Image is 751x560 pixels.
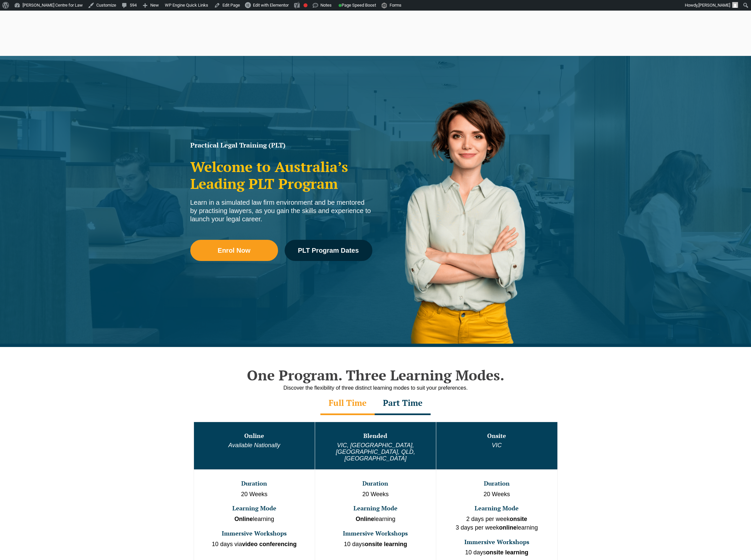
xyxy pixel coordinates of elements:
[316,530,435,537] h3: Immersive Workshops
[190,142,372,149] h1: Practical Legal Training (PLT)
[242,541,297,547] strong: video conferencing
[316,480,435,487] h3: Duration
[234,516,253,522] strong: Online
[437,505,556,512] h3: Learning Mode
[375,392,431,415] div: Part Time
[298,247,359,254] span: PLT Program Dates
[190,240,278,261] a: Enrol Now
[316,505,435,512] h3: Learning Mode
[437,515,556,532] p: 2 days per week 3 days per week learning
[437,433,556,439] h3: Onsite
[190,158,372,192] h2: Welcome to Australia’s Leading PLT Program
[195,433,314,439] h3: Online
[336,442,415,462] em: VIC, [GEOGRAPHIC_DATA], [GEOGRAPHIC_DATA], QLD, [GEOGRAPHIC_DATA]
[437,548,556,557] p: 10 days
[195,505,314,512] h3: Learning Mode
[195,480,314,487] h3: Duration
[437,490,556,499] p: 20 Weeks
[253,3,289,8] span: Edit with Elementor
[316,490,435,499] p: 20 Weeks
[316,433,435,439] h3: Blended
[492,442,502,449] em: VIC
[365,541,407,547] strong: onsite learning
[316,515,435,524] p: learning
[285,240,372,261] a: PLT Program Dates
[316,540,435,549] p: 10 days
[437,539,556,545] h3: Immersive Workshops
[195,515,314,524] p: learning
[187,384,564,392] div: Discover the flexibility of three distinct learning modes to suit your preferences.
[195,490,314,499] p: 20 Weeks
[698,3,730,8] span: [PERSON_NAME]
[486,549,528,556] strong: onsite learning
[320,392,375,415] div: Full Time
[218,247,251,254] span: Enrol Now
[510,516,527,522] strong: onsite
[187,367,564,383] h2: One Program. Three Learning Modes.
[195,540,314,549] p: 10 days via
[228,442,280,449] em: Available Nationally
[437,480,556,487] h3: Duration
[355,516,374,522] strong: Online
[499,524,517,531] strong: online
[195,530,314,537] h3: Immersive Workshops
[190,198,372,223] div: Learn in a simulated law firm environment and be mentored by practising lawyers, as you gain the ...
[304,3,307,7] div: Focus keyphrase not set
